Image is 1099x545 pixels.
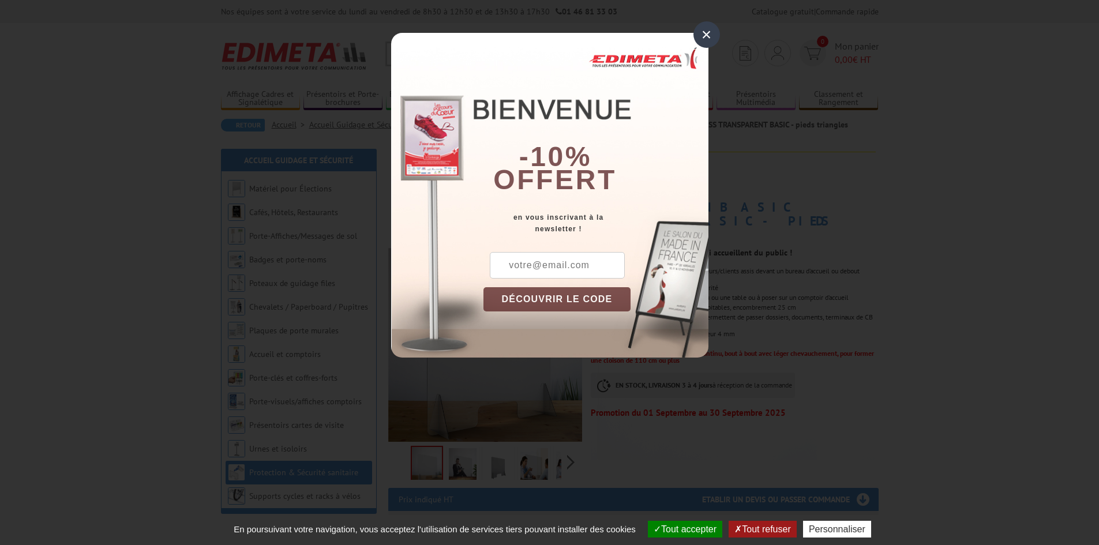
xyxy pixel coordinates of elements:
[648,521,722,538] button: Tout accepter
[228,524,642,534] span: En poursuivant votre navigation, vous acceptez l'utilisation de services tiers pouvant installer ...
[519,141,592,172] b: -10%
[803,521,871,538] button: Personnaliser (fenêtre modale)
[493,164,617,195] font: offert
[729,521,796,538] button: Tout refuser
[483,212,708,235] div: en vous inscrivant à la newsletter !
[483,287,631,311] button: DÉCOUVRIR LE CODE
[693,21,720,48] div: ×
[490,252,625,279] input: votre@email.com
